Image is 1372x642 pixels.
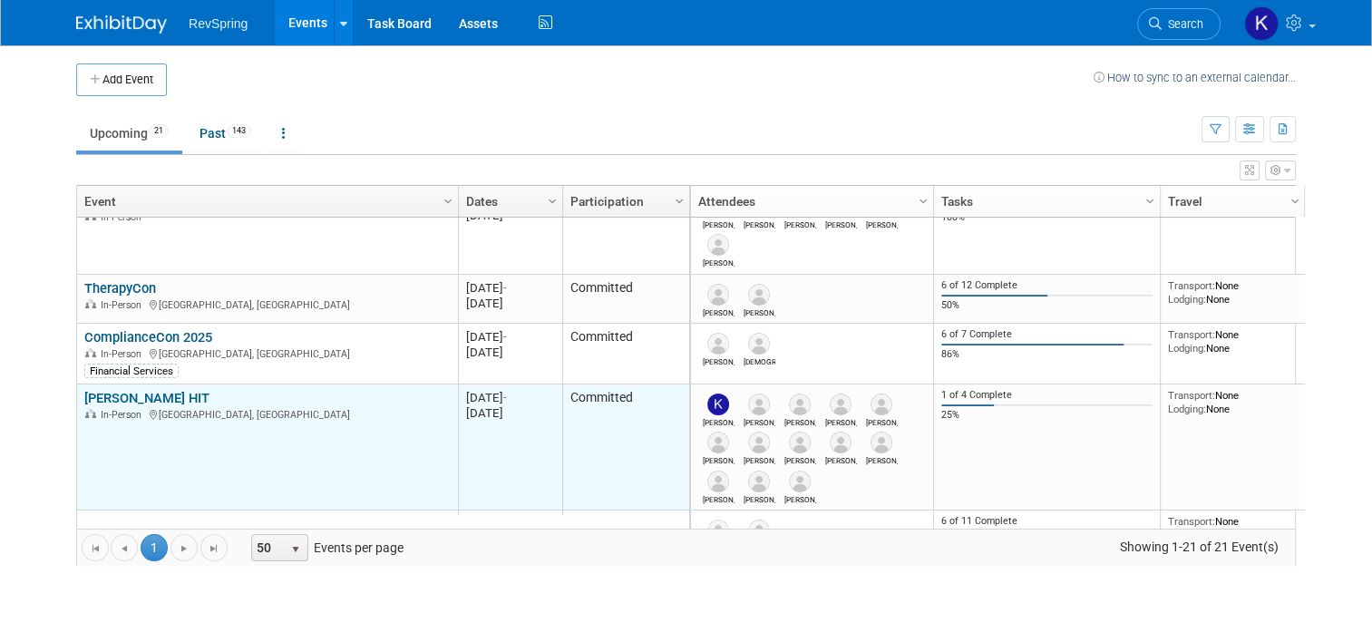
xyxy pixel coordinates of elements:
[288,542,303,557] span: select
[748,333,770,355] img: Crista Harwood
[170,534,198,561] a: Go to the next page
[76,116,182,151] a: Upcoming21
[1137,8,1221,40] a: Search
[1162,17,1203,31] span: Search
[439,186,459,213] a: Column Settings
[866,453,898,465] div: Patrick Kimpler
[503,281,507,295] span: -
[466,280,554,296] div: [DATE]
[748,520,770,541] img: Chris Cochran
[789,471,811,492] img: Jeff Buschow
[1168,342,1206,355] span: Lodging:
[101,348,147,360] span: In-Person
[1094,71,1296,84] a: How to sync to an external calendar...
[703,306,735,317] div: Ryan Boyens
[543,186,563,213] a: Column Settings
[1286,186,1306,213] a: Column Settings
[252,535,283,560] span: 50
[111,534,138,561] a: Go to the previous page
[117,541,131,556] span: Go to the previous page
[707,432,729,453] img: James (Jim) Hosty
[229,534,422,561] span: Events per page
[707,234,729,256] img: Elizabeth Geist
[562,275,689,324] td: Committed
[570,186,677,217] a: Participation
[789,432,811,453] img: David McCullough
[84,364,179,378] div: Financial Services
[830,394,851,415] img: Andrea Zaczyk
[82,534,109,561] a: Go to the first page
[1168,389,1215,402] span: Transport:
[503,391,507,404] span: -
[101,409,147,421] span: In-Person
[941,186,1148,217] a: Tasks
[703,256,735,267] div: Elizabeth Geist
[748,394,770,415] img: Nicole Rogas
[707,394,729,415] img: Kate Leitao
[1168,403,1206,415] span: Lodging:
[562,187,689,275] td: Committed
[88,541,102,556] span: Go to the first page
[84,390,209,406] a: [PERSON_NAME] HIT
[101,211,147,223] span: In-Person
[866,218,898,229] div: Mary Solarz
[441,194,455,209] span: Column Settings
[545,194,560,209] span: Column Settings
[784,492,816,504] div: Jeff Buschow
[466,296,554,311] div: [DATE]
[1141,186,1161,213] a: Column Settings
[1103,534,1295,559] span: Showing 1-21 of 21 Event(s)
[672,194,686,209] span: Column Settings
[1244,6,1279,41] img: Kelsey Culver
[1168,205,1206,218] span: Lodging:
[1143,194,1157,209] span: Column Settings
[703,218,735,229] div: Heather Crowell
[748,471,770,492] img: Jamie Westby
[1168,328,1215,341] span: Transport:
[941,299,1153,312] div: 50%
[562,511,689,571] td: Committed
[825,218,857,229] div: Heather Davisson
[85,348,96,357] img: In-Person Event
[707,471,729,492] img: Elizabeth Vanschoyck
[914,186,934,213] a: Column Settings
[1168,186,1293,217] a: Travel
[177,541,191,556] span: Go to the next page
[200,534,228,561] a: Go to the last page
[830,432,851,453] img: Chad Zingler
[84,329,212,345] a: ComplianceCon 2025
[466,345,554,360] div: [DATE]
[825,415,857,427] div: Andrea Zaczyk
[941,328,1153,341] div: 6 of 7 Complete
[562,384,689,511] td: Committed
[941,279,1153,292] div: 6 of 12 Complete
[466,390,554,405] div: [DATE]
[707,520,729,541] img: Jeff Borja
[84,280,156,297] a: TherapyCon
[703,415,735,427] div: Kate Leitao
[84,186,446,217] a: Event
[707,333,729,355] img: Bob Duggan
[941,515,1153,528] div: 6 of 11 Complete
[503,330,507,344] span: -
[866,415,898,427] div: Scott Cyliax
[1168,328,1299,355] div: None None
[825,453,857,465] div: Chad Zingler
[1168,515,1299,541] div: None None
[707,284,729,306] img: Ryan Boyens
[941,389,1153,402] div: 1 of 4 Complete
[84,406,450,422] div: [GEOGRAPHIC_DATA], [GEOGRAPHIC_DATA]
[871,432,892,453] img: Patrick Kimpler
[744,355,775,366] div: Crista Harwood
[748,432,770,453] img: Jake Rahn
[784,218,816,229] div: Kelsey Culver
[466,405,554,421] div: [DATE]
[186,116,265,151] a: Past143
[1288,194,1302,209] span: Column Settings
[703,355,735,366] div: Bob Duggan
[1168,293,1206,306] span: Lodging:
[1168,389,1299,415] div: None None
[1168,279,1299,306] div: None None
[703,453,735,465] div: James (Jim) Hosty
[141,534,168,561] span: 1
